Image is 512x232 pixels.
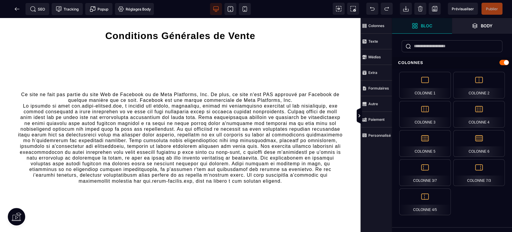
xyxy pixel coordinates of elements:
[11,3,23,15] span: Retour
[368,23,385,28] strong: Colonnes
[453,101,505,128] div: Colonne 4
[366,3,378,15] span: Défaire
[368,86,389,90] strong: Formulaires
[361,112,392,127] span: Paiement
[361,49,392,65] span: Médias
[486,7,498,11] span: Publier
[18,72,343,173] text: Ce site ne fait pas partie du site Web de Facebook ou de Meta Platforms, Inc. De plus, ce site n'...
[115,3,154,15] span: Favicon
[210,3,222,15] span: Voir bureau
[421,23,432,28] strong: Bloc
[414,3,426,15] span: Nettoyage
[361,96,392,112] span: Autre
[361,127,392,143] span: Personnalisé
[400,3,412,15] span: Importer
[361,65,392,81] span: Extra
[333,3,345,15] span: Voir les composants
[368,39,378,44] strong: Texte
[9,9,352,26] h1: Conditions Générales de Vente
[448,3,478,15] span: Aperçu
[481,3,502,15] span: Enregistrer le contenu
[453,72,505,99] div: Colonne 2
[453,130,505,157] div: Colonne 6
[392,107,398,125] span: Afficher les vues
[399,188,451,215] div: Colonne 4/5
[361,81,392,96] span: Formulaires
[392,18,452,34] span: Ouvrir les blocs
[399,130,451,157] div: Colonne 5
[90,6,108,12] span: Popup
[368,70,377,75] strong: Extra
[56,6,79,12] span: Tracking
[52,3,83,15] span: Code de suivi
[368,117,385,122] strong: Paiement
[452,18,512,34] span: Ouvrir les calques
[453,159,505,186] div: Colonne 7/3
[399,159,451,186] div: Colonne 3/7
[429,3,441,15] span: Enregistrer
[452,7,474,11] span: Prévisualiser
[85,3,112,15] span: Créer une alerte modale
[239,3,251,15] span: Voir mobile
[361,34,392,49] span: Texte
[368,55,381,59] strong: Médias
[118,6,151,12] span: Réglages Body
[381,3,393,15] span: Rétablir
[361,18,392,34] span: Colonnes
[25,3,49,15] span: Métadata SEO
[347,3,359,15] span: Capture d'écran
[392,57,512,68] div: Colonnes
[481,23,493,28] strong: Body
[30,6,45,12] span: SEO
[399,101,451,128] div: Colonne 3
[368,102,378,106] strong: Autre
[399,72,451,99] div: Colonne 1
[224,3,236,15] span: Voir tablette
[368,133,391,138] strong: Personnalisé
